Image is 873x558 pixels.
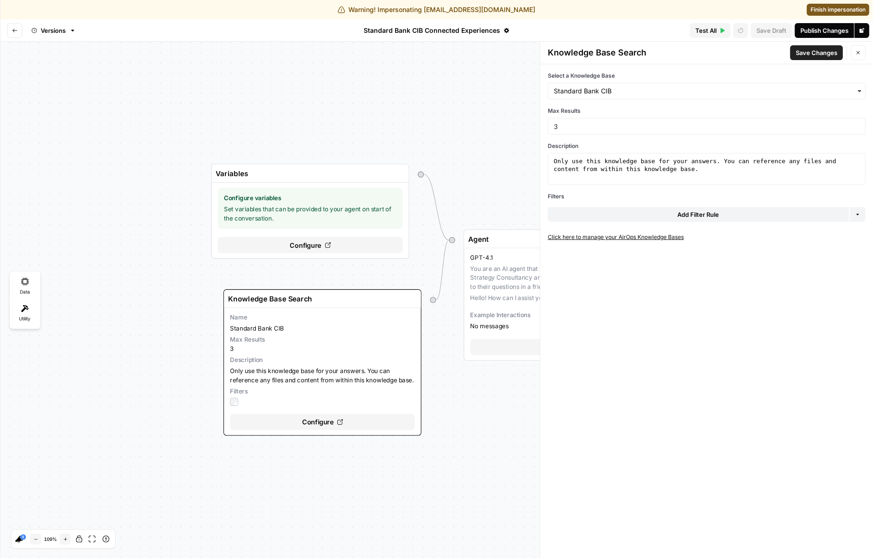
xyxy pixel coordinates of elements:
[228,294,413,304] input: Step Name
[548,192,866,201] div: Filters
[800,26,848,35] div: Publish Changes
[548,233,866,241] a: Click here to manage your AirOps Knowledge Bases
[224,194,396,203] span: Configure variables
[554,86,860,96] input: Standard Bank CIB
[230,313,415,322] span: Name
[678,210,719,219] div: Add Filter Rule
[20,534,26,540] a: 5
[436,240,449,300] g: Edge from 2adac899-f186-4806-81c6-040074f71fd2 to initial
[464,248,662,360] button: GPT-4.1You are an AI agent that works for a Product Experience and Strategy Consultancy and you h...
[790,45,843,60] button: Save Changes
[464,229,662,361] div: GPT-4.1You are an AI agent that works for a Product Experience and Strategy Consultancy and you h...
[811,6,866,14] span: Finish impersonation
[364,26,500,35] span: Standard Bank CIB Connected Experiences
[230,387,415,396] span: Filters
[230,335,415,353] div: 3
[796,48,837,57] span: Save Changes
[230,324,415,333] span: Standard Bank CIB
[302,417,334,427] span: Configure
[548,207,849,222] button: Add Filter Rule
[12,300,38,326] div: Utility
[807,4,869,16] a: Finish impersonation
[12,274,38,300] div: Data
[695,26,717,35] span: Test All
[230,335,415,344] span: Max Results
[424,174,449,240] g: Edge from start to initial
[7,23,22,38] button: Go back
[358,23,515,38] button: Standard Bank CIB Connected Experiences
[26,23,81,38] button: Versions
[211,164,409,259] div: Configure variablesSet variables that can be provided to your agent on start of the conversation....
[43,537,58,541] span: 109 %
[548,72,866,80] label: Select a Knowledge Base
[795,23,854,38] button: Publish Changes
[751,23,792,38] button: Save Draft
[548,107,866,115] label: Max Results
[756,26,786,35] span: Save Draft
[216,168,401,178] input: Step Name
[548,46,646,59] span: Knowledge Base Search
[41,26,66,35] span: Versions
[338,5,536,14] div: Warning! Impersonating [EMAIL_ADDRESS][DOMAIN_NAME]
[22,535,24,540] text: 5
[468,234,653,244] input: Step Name
[230,356,415,365] span: Description
[548,142,866,150] label: Description
[230,367,415,385] span: Only use this knowledge base for your answers. You can reference any files and content from withi...
[223,289,421,435] div: NameStandard Bank CIBMax Results3DescriptionOnly use this knowledge base for your answers. You ca...
[212,183,409,258] button: Configure variablesSet variables that can be provided to your agent on start of the conversation....
[290,240,322,250] span: Configure
[690,23,731,38] button: Test All
[224,308,421,435] button: NameStandard Bank CIBMax Results3DescriptionOnly use this knowledge base for your answers. You ca...
[218,188,402,229] div: Set variables that can be provided to your agent on start of the conversation.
